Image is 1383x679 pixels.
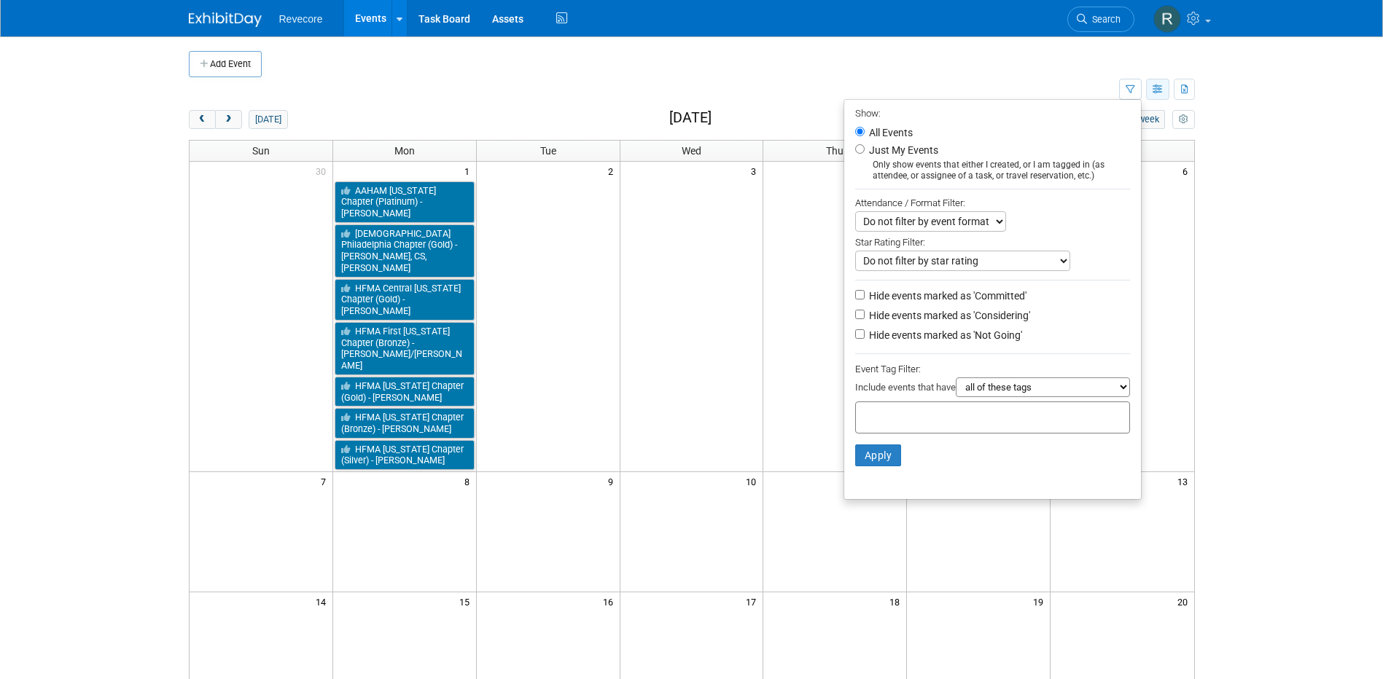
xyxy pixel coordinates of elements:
span: 13 [1176,472,1194,490]
span: Tue [540,145,556,157]
a: HFMA [US_STATE] Chapter (Silver) - [PERSON_NAME] [335,440,475,470]
span: 7 [319,472,332,490]
span: 6 [1181,162,1194,180]
span: Sun [252,145,270,157]
img: ExhibitDay [189,12,262,27]
span: 8 [463,472,476,490]
button: next [215,110,242,129]
label: Hide events marked as 'Not Going' [866,328,1022,342]
span: 15 [458,592,476,611]
div: Only show events that either I created, or I am tagged in (as attendee, or assignee of a task, or... [855,160,1130,181]
span: 20 [1176,592,1194,611]
button: week [1131,110,1165,129]
a: HFMA First [US_STATE] Chapter (Bronze) - [PERSON_NAME]/[PERSON_NAME] [335,322,475,375]
button: myCustomButton [1172,110,1194,129]
span: 18 [888,592,906,611]
span: Revecore [279,13,323,25]
label: Hide events marked as 'Committed' [866,289,1026,303]
button: prev [189,110,216,129]
img: Rachael Sires [1153,5,1181,33]
span: Search [1087,14,1121,25]
div: Include events that have [855,377,1130,401]
a: Search [1067,7,1134,32]
span: Mon [394,145,415,157]
span: 30 [314,162,332,180]
a: AAHAM [US_STATE] Chapter (Platinum) - [PERSON_NAME] [335,181,475,223]
label: Hide events marked as 'Considering' [866,308,1030,323]
span: 19 [1032,592,1050,611]
a: [DEMOGRAPHIC_DATA] Philadelphia Chapter (Gold) - [PERSON_NAME], CS, [PERSON_NAME] [335,224,475,278]
span: Wed [682,145,701,157]
a: HFMA [US_STATE] Chapter (Bronze) - [PERSON_NAME] [335,408,475,438]
button: Add Event [189,51,262,77]
span: Thu [826,145,844,157]
span: 16 [601,592,620,611]
div: Show: [855,103,1130,122]
span: 1 [463,162,476,180]
button: Apply [855,444,902,466]
h2: [DATE] [669,110,712,126]
span: 2 [607,162,620,180]
span: 14 [314,592,332,611]
div: Event Tag Filter: [855,361,1130,377]
div: Star Rating Filter: [855,232,1130,251]
label: All Events [866,127,913,138]
span: 17 [744,592,763,611]
span: 9 [607,472,620,490]
div: Attendance / Format Filter: [855,195,1130,211]
i: Personalize Calendar [1179,115,1188,125]
span: 3 [749,162,763,180]
a: HFMA Central [US_STATE] Chapter (Gold) - [PERSON_NAME] [335,279,475,321]
a: HFMA [US_STATE] Chapter (Gold) - [PERSON_NAME] [335,377,475,407]
span: 10 [744,472,763,490]
button: [DATE] [249,110,287,129]
label: Just My Events [866,143,938,157]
